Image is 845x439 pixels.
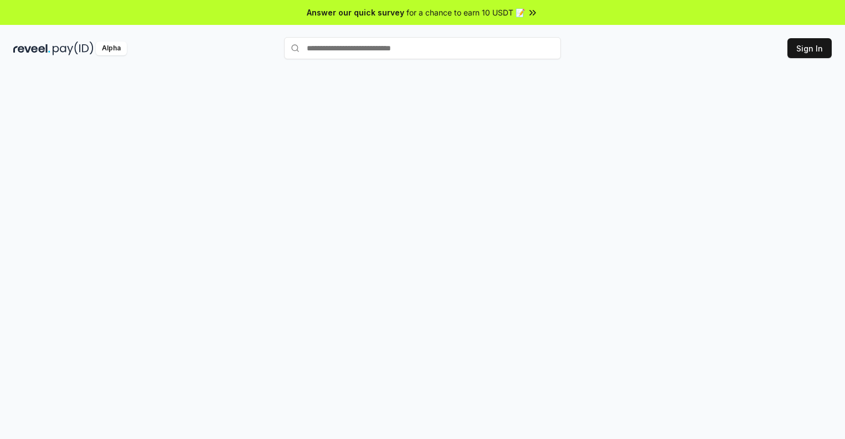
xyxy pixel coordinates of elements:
[53,42,94,55] img: pay_id
[406,7,525,18] span: for a chance to earn 10 USDT 📝
[787,38,832,58] button: Sign In
[13,42,50,55] img: reveel_dark
[307,7,404,18] span: Answer our quick survey
[96,42,127,55] div: Alpha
